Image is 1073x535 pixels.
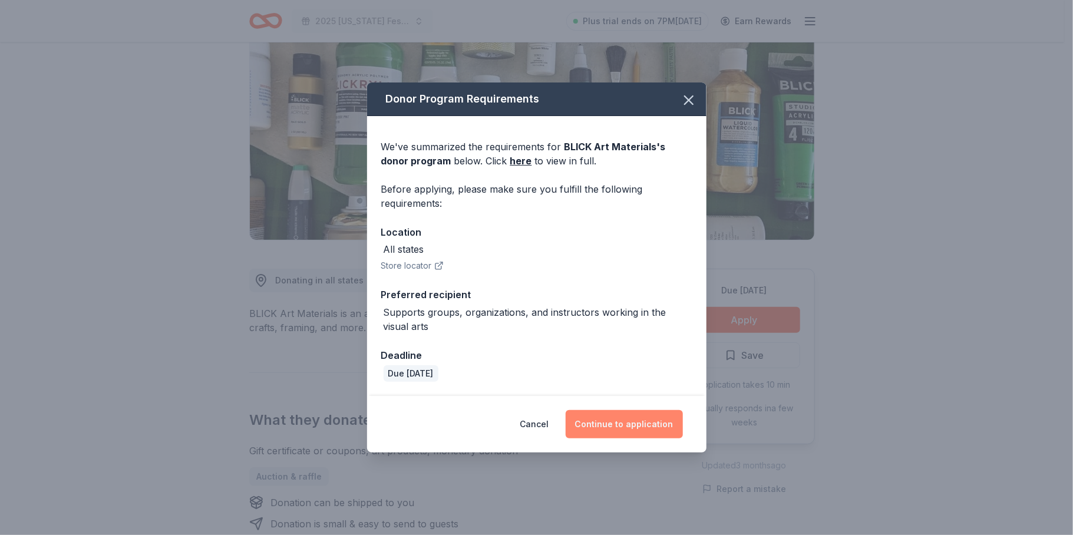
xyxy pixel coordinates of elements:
div: Supports groups, organizations, and instructors working in the visual arts [384,305,692,333]
button: Store locator [381,259,444,273]
div: We've summarized the requirements for below. Click to view in full. [381,140,692,168]
div: Due [DATE] [384,365,438,382]
div: Donor Program Requirements [367,82,706,116]
div: All states [384,242,424,256]
button: Cancel [520,410,549,438]
div: Before applying, please make sure you fulfill the following requirements: [381,182,692,210]
div: Deadline [381,348,692,363]
div: Location [381,224,692,240]
a: here [510,154,532,168]
button: Continue to application [566,410,683,438]
div: Preferred recipient [381,287,692,302]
